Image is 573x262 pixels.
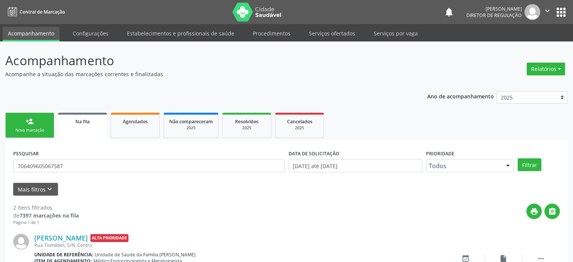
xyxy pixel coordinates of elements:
input: Selecione um intervalo [289,159,422,172]
a: Serviços ofertados [304,27,361,40]
button:  [540,4,555,20]
a: Acompanhamento [3,27,60,41]
img: img [524,4,540,20]
div: 2025 [228,125,266,131]
button: Filtrar [518,158,541,171]
span: Agendados [123,118,148,125]
label: DATA DE SOLICITAÇÃO [289,148,339,159]
span: Diretor de regulação [466,12,522,18]
div: de [13,211,79,219]
i: keyboard_arrow_down [46,185,54,193]
div: [PERSON_NAME] [466,6,522,12]
span: Unidade de Saude da Familia [PERSON_NAME] [95,251,196,258]
div: Nova marcação [11,127,49,133]
div: person_add [26,117,34,126]
div: 2025 [281,125,318,131]
p: Ano de acompanhamento [427,91,494,101]
button: Relatórios [527,63,565,75]
strong: 7397 marcações na fila [20,212,79,219]
a: Central de Marcação [5,6,65,18]
label: PESQUISAR [13,148,39,159]
span: Cancelados [287,118,312,125]
a: Serviços por vaga [368,27,423,40]
i: print [530,207,538,216]
img: img [13,234,29,250]
button: print [526,204,542,219]
div: Rua Tiomildes, S/N, Centro [34,242,447,248]
span: Todos [429,162,499,170]
a: Configurações [67,27,114,40]
a: Estabelecimentos e profissionais de saúde [122,27,240,40]
span: Resolvidos [235,118,258,125]
span: Central de Marcação [20,9,65,15]
button: apps [555,6,568,19]
button: notifications [444,7,454,17]
input: Nome, CNS [13,159,285,172]
button:  [544,204,560,219]
button: Mais filtroskeyboard_arrow_down [13,183,58,196]
i:  [548,207,556,216]
p: Acompanhamento [5,51,399,70]
label: Prioridade [426,148,454,159]
i:  [543,7,552,15]
div: 2 itens filtrados [13,204,79,211]
span: Alta Prioridade [90,234,128,242]
div: Página 1 de 1 [13,219,79,226]
p: Acompanhe a situação das marcações correntes e finalizadas [5,70,399,78]
b: Unidade de referência: [34,251,93,258]
span: Na fila [75,118,90,125]
a: Procedimentos [248,27,296,40]
a: [PERSON_NAME] [34,234,88,242]
div: 2025 [169,125,213,131]
span: Não compareceram [169,118,213,125]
